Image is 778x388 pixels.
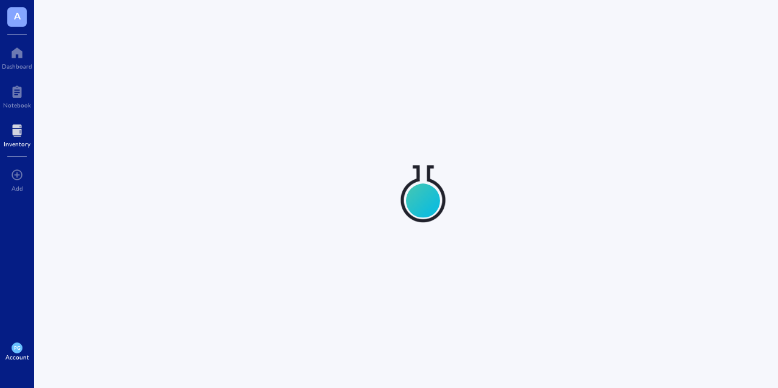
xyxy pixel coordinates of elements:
span: A [14,8,21,23]
a: Inventory [4,121,30,148]
a: Dashboard [2,43,32,70]
div: Add [12,185,23,192]
div: Notebook [3,101,31,109]
span: PG [14,345,20,350]
a: Notebook [3,82,31,109]
div: Inventory [4,140,30,148]
div: Account [5,353,29,361]
div: Dashboard [2,63,32,70]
